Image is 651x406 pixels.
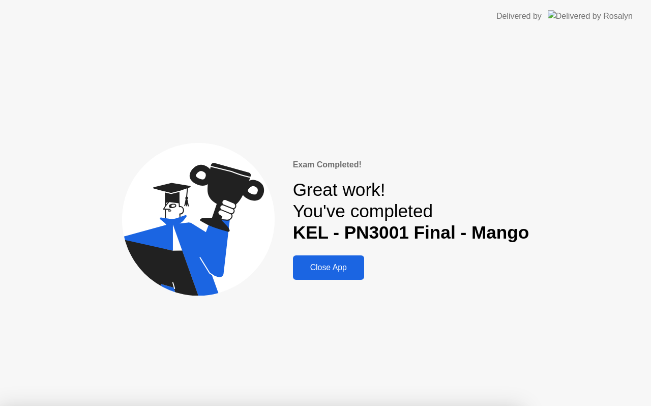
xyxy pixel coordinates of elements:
[496,10,542,22] div: Delivered by
[293,159,529,171] div: Exam Completed!
[293,179,529,244] div: Great work! You've completed
[548,10,633,22] img: Delivered by Rosalyn
[293,222,529,242] b: KEL - PN3001 Final - Mango
[296,263,361,272] div: Close App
